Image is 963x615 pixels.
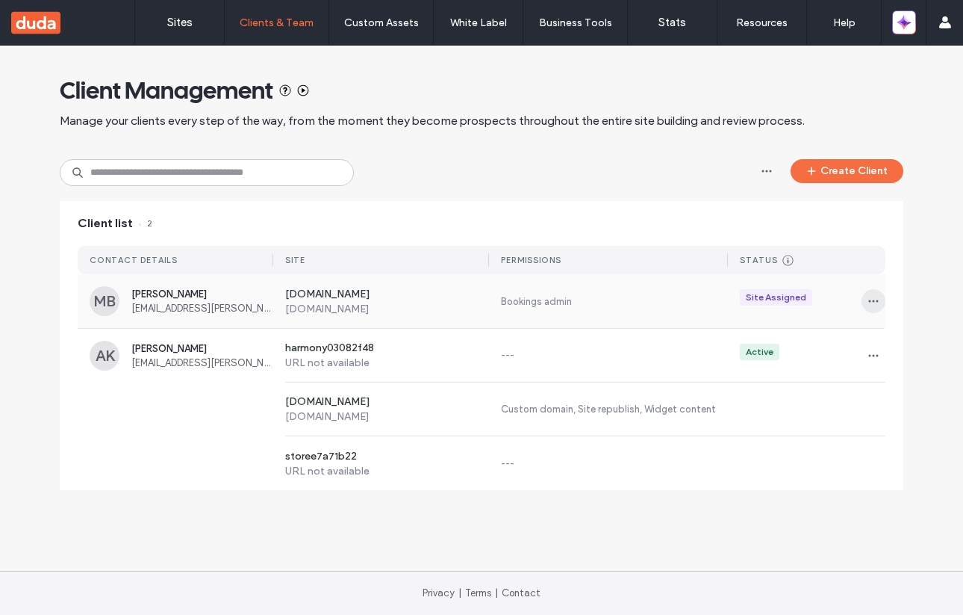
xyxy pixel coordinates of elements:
[501,404,728,415] label: Custom domain, Site republish, Widget content
[60,75,273,105] span: Client Management
[450,16,507,29] label: White Label
[458,587,461,599] span: |
[746,291,806,304] div: Site Assigned
[90,286,119,316] div: MB
[791,159,903,183] button: Create Client
[131,303,273,314] span: [EMAIL_ADDRESS][PERSON_NAME][DOMAIN_NAME]
[285,255,305,265] div: SITE
[285,356,490,369] label: URL not available
[344,16,419,29] label: Custom Assets
[285,288,490,303] label: [DOMAIN_NAME]
[78,274,885,329] a: MB[PERSON_NAME][EMAIL_ADDRESS][PERSON_NAME][DOMAIN_NAME][DOMAIN_NAME][DOMAIN_NAME]Bookings adminS...
[90,341,119,371] div: AK
[78,215,133,232] span: Client list
[60,113,805,129] span: Manage your clients every step of the way, from the moment they become prospects throughout the e...
[746,345,773,359] div: Active
[167,16,193,29] label: Sites
[495,587,498,599] span: |
[285,395,490,410] label: [DOMAIN_NAME]
[501,296,728,307] label: Bookings admin
[833,16,856,29] label: Help
[501,255,561,265] div: PERMISSIONS
[740,255,778,265] div: STATUS
[658,16,686,29] label: Stats
[736,16,788,29] label: Resources
[131,343,273,354] span: [PERSON_NAME]
[139,215,152,232] span: 2
[131,288,273,300] span: [PERSON_NAME]
[502,587,540,599] a: Contact
[285,450,490,465] label: storee7a71b22
[285,303,490,315] label: [DOMAIN_NAME]
[285,465,490,478] label: URL not available
[501,458,728,469] label: ---
[423,587,455,599] a: Privacy
[501,350,728,361] label: ---
[285,342,490,356] label: harmony03082f48
[78,329,885,490] a: AK[PERSON_NAME][EMAIL_ADDRESS][PERSON_NAME][DOMAIN_NAME]harmony03082f48URL not available---Active...
[285,410,490,423] label: [DOMAIN_NAME]
[90,255,178,265] div: CONTACT DETAILS
[539,16,612,29] label: Business Tools
[131,357,273,368] span: [EMAIL_ADDRESS][PERSON_NAME][DOMAIN_NAME]
[240,16,314,29] label: Clients & Team
[465,587,491,599] a: Terms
